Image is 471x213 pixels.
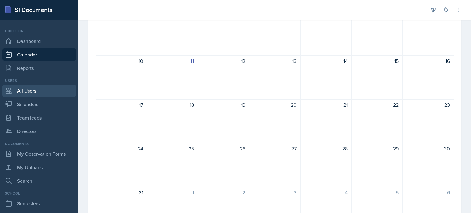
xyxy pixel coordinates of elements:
[151,57,194,65] div: 11
[202,145,245,152] div: 26
[2,98,76,110] a: Si leaders
[2,35,76,47] a: Dashboard
[100,145,143,152] div: 24
[202,57,245,65] div: 12
[2,85,76,97] a: All Users
[406,189,450,196] div: 6
[355,101,399,108] div: 22
[304,57,348,65] div: 14
[2,62,76,74] a: Reports
[304,145,348,152] div: 28
[202,189,245,196] div: 2
[253,101,297,108] div: 20
[2,112,76,124] a: Team leads
[100,57,143,65] div: 10
[253,145,297,152] div: 27
[100,101,143,108] div: 17
[355,189,399,196] div: 5
[406,57,450,65] div: 16
[253,57,297,65] div: 13
[406,101,450,108] div: 23
[2,148,76,160] a: My Observation Forms
[2,175,76,187] a: Search
[253,189,297,196] div: 3
[304,189,348,196] div: 4
[202,101,245,108] div: 19
[406,145,450,152] div: 30
[2,78,76,83] div: Users
[2,197,76,210] a: Semesters
[151,101,194,108] div: 18
[2,48,76,61] a: Calendar
[355,145,399,152] div: 29
[2,161,76,173] a: My Uploads
[2,28,76,34] div: Director
[2,125,76,137] a: Directors
[100,189,143,196] div: 31
[151,189,194,196] div: 1
[2,141,76,146] div: Documents
[355,57,399,65] div: 15
[2,191,76,196] div: School
[151,145,194,152] div: 25
[304,101,348,108] div: 21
